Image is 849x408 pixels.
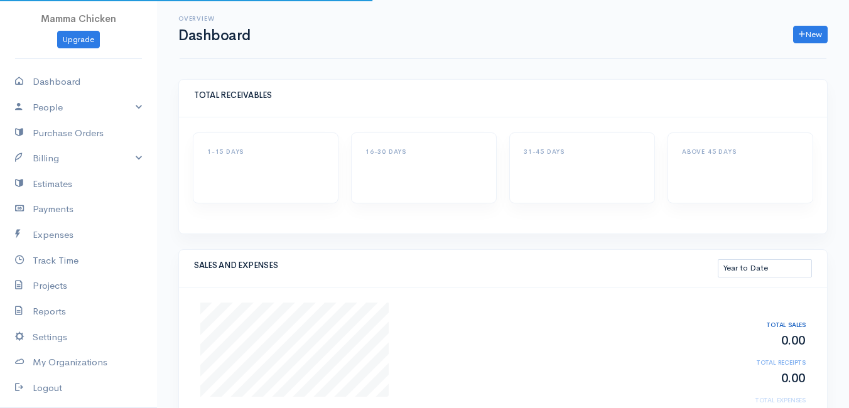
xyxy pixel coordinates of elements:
h6: TOTAL SALES [715,321,806,328]
h2: 0.00 [715,334,806,348]
h6: TOTAL EXPENSES [715,397,806,404]
h6: 16-30 DAYS [365,148,482,155]
h6: 1-15 DAYS [207,148,324,155]
h1: Dashboard [178,28,251,43]
h5: TOTAL RECEIVABLES [194,91,812,100]
h6: 31-45 DAYS [524,148,641,155]
h5: SALES AND EXPENSES [194,261,718,270]
h6: TOTAL RECEIPTS [715,359,806,366]
a: New [793,26,828,44]
h6: ABOVE 45 DAYS [682,148,799,155]
h2: 0.00 [715,372,806,385]
h6: Overview [178,15,251,22]
a: Upgrade [57,31,100,49]
span: Mamma Chicken [41,13,116,24]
